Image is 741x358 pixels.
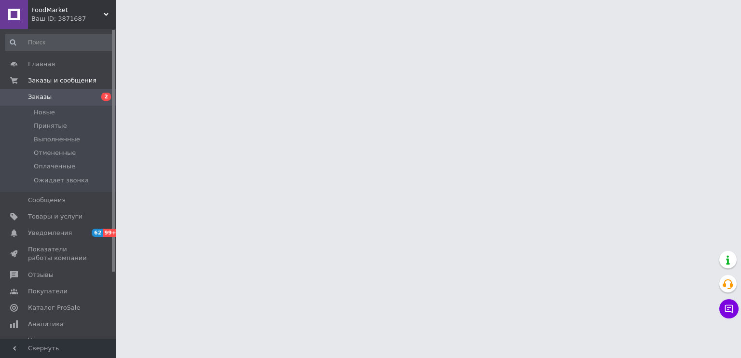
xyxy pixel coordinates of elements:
[28,76,96,85] span: Заказы и сообщения
[28,245,89,262] span: Показатели работы компании
[28,303,80,312] span: Каталог ProSale
[28,320,64,329] span: Аналитика
[28,212,82,221] span: Товары и услуги
[28,60,55,69] span: Главная
[28,287,68,296] span: Покупатели
[28,229,72,237] span: Уведомления
[28,271,54,279] span: Отзывы
[28,196,66,205] span: Сообщения
[34,176,89,185] span: Ожидает звонка
[34,122,67,130] span: Принятые
[34,149,76,157] span: Отмененные
[34,135,80,144] span: Выполненные
[28,93,52,101] span: Заказы
[34,162,75,171] span: Оплаченные
[34,108,55,117] span: Новые
[101,93,111,101] span: 2
[5,34,114,51] input: Поиск
[719,299,739,318] button: Чат с покупателем
[31,6,104,14] span: FoodMarket
[92,229,103,237] span: 62
[28,336,89,354] span: Управление сайтом
[31,14,116,23] div: Ваш ID: 3871687
[103,229,119,237] span: 99+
